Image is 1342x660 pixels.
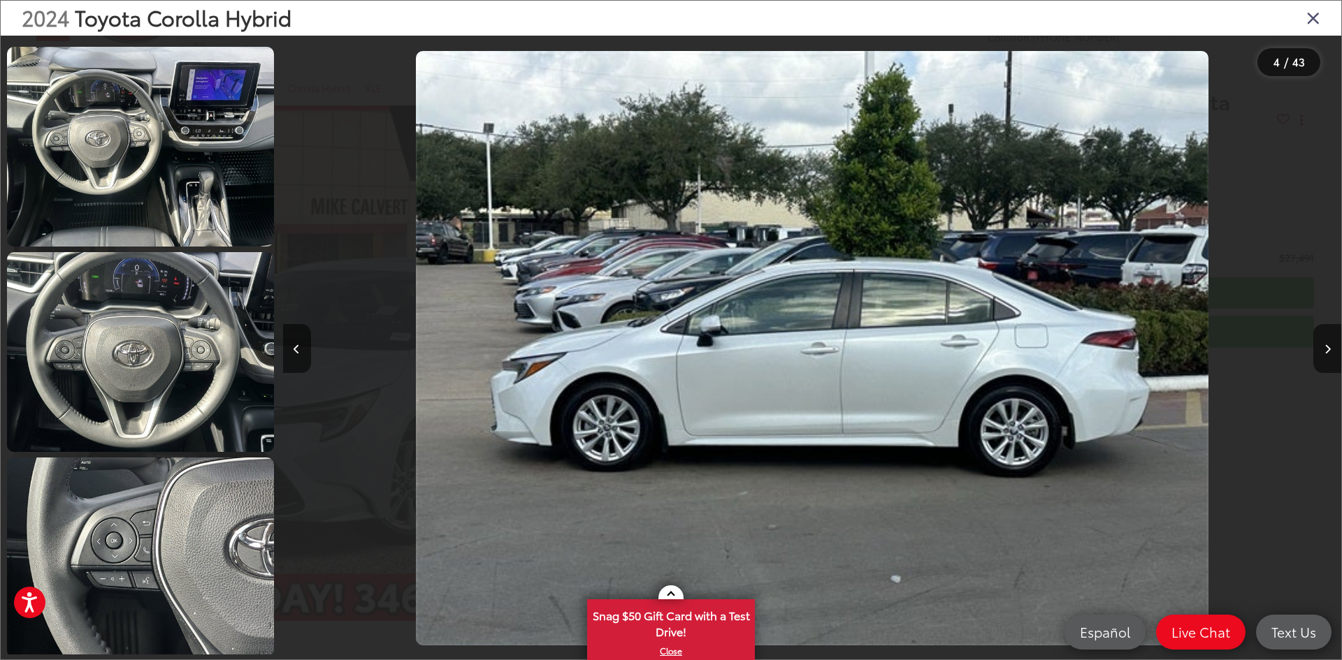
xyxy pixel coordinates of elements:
[283,51,1341,645] div: 2024 Toyota Corolla Hybrid XLE 3
[1156,615,1246,650] a: Live Chat
[1283,57,1290,67] span: /
[1256,615,1332,650] a: Text Us
[416,51,1208,645] img: 2024 Toyota Corolla Hybrid XLE
[4,45,276,249] img: 2024 Toyota Corolla Hybrid XLE
[1264,623,1323,640] span: Text Us
[1164,623,1237,640] span: Live Chat
[1306,8,1320,27] i: Close gallery
[1073,623,1137,640] span: Español
[589,601,753,643] span: Snag $50 Gift Card with a Test Drive!
[1065,615,1146,650] a: Español
[1313,324,1341,373] button: Next image
[75,2,291,32] span: Toyota Corolla Hybrid
[1292,54,1305,69] span: 43
[1274,54,1280,69] span: 4
[22,2,69,32] span: 2024
[4,250,276,454] img: 2024 Toyota Corolla Hybrid XLE
[283,324,311,373] button: Previous image
[4,455,276,659] img: 2024 Toyota Corolla Hybrid XLE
